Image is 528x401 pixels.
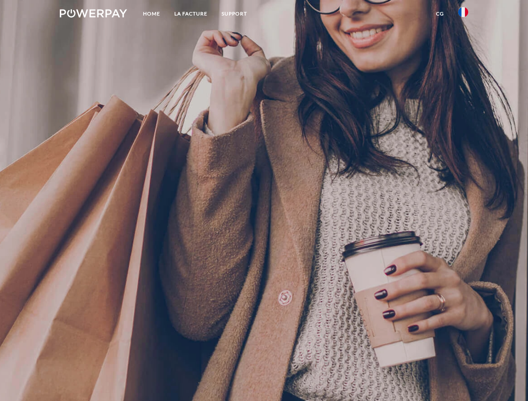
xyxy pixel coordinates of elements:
[136,6,167,21] a: Home
[60,9,127,18] img: logo-powerpay-white.svg
[214,6,254,21] a: Support
[458,7,468,17] img: fr
[429,6,451,21] a: CG
[167,6,214,21] a: LA FACTURE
